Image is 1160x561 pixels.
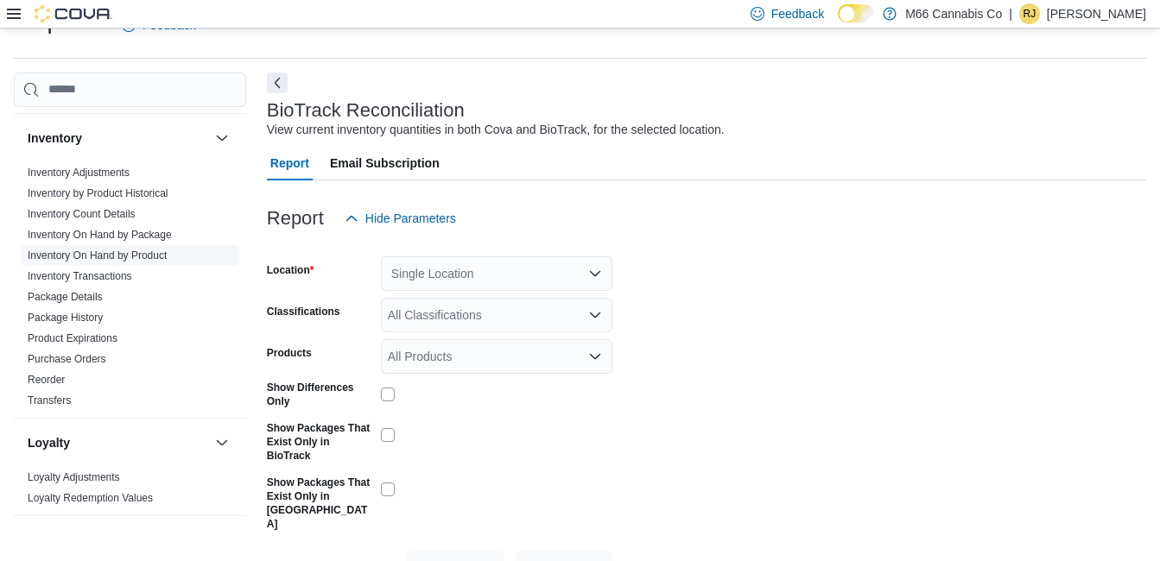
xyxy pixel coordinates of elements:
[28,352,106,366] span: Purchase Orders
[1024,3,1036,24] span: RJ
[267,208,324,229] h3: Report
[35,5,112,22] img: Cova
[270,146,309,180] span: Report
[28,290,103,304] span: Package Details
[28,491,153,505] span: Loyalty Redemption Values
[28,374,65,386] a: Reorder
[28,434,208,451] button: Loyalty
[28,373,65,387] span: Reorder
[267,421,374,463] label: Show Packages That Exist Only in BioTrack
[28,394,71,407] a: Transfers
[28,208,136,220] a: Inventory Count Details
[28,353,106,365] a: Purchase Orders
[14,467,246,515] div: Loyalty
[267,100,465,121] h3: BioTrack Reconciliation
[28,167,130,179] a: Inventory Adjustments
[1019,3,1040,24] div: Rebecca Jackson
[28,129,208,147] button: Inventory
[28,312,103,324] a: Package History
[838,22,839,23] span: Dark Mode
[588,350,602,363] button: Open list of options
[771,5,824,22] span: Feedback
[28,269,132,283] span: Inventory Transactions
[588,267,602,280] button: Open list of options
[588,308,602,322] button: Open list of options
[28,434,70,451] h3: Loyalty
[28,228,172,242] span: Inventory On Hand by Package
[28,492,153,504] a: Loyalty Redemption Values
[267,72,288,93] button: Next
[267,263,314,277] label: Location
[267,305,340,318] label: Classifications
[267,381,374,408] label: Show Differences Only
[28,394,71,407] span: Transfers
[28,332,117,344] a: Product Expirations
[212,128,232,148] button: Inventory
[905,3,1002,24] p: M66 Cannabis Co
[28,249,167,262] a: Inventory On Hand by Product
[28,471,120,483] a: Loyalty Adjustments
[28,311,103,325] span: Package History
[1009,3,1012,24] p: |
[267,476,374,531] label: Show Packages That Exist Only in [GEOGRAPHIC_DATA]
[28,229,172,241] a: Inventory On Hand by Package
[212,432,232,453] button: Loyalty
[28,331,117,345] span: Product Expirations
[28,207,136,221] span: Inventory Count Details
[1047,3,1146,24] p: [PERSON_NAME]
[338,201,463,236] button: Hide Parameters
[28,249,167,262] span: Inventory On Hand by Product
[28,291,103,303] a: Package Details
[330,146,440,180] span: Email Subscription
[14,162,246,418] div: Inventory
[28,187,168,199] a: Inventory by Product Historical
[267,346,312,360] label: Products
[365,210,456,227] span: Hide Parameters
[267,121,725,139] div: View current inventory quantities in both Cova and BioTrack, for the selected location.
[28,129,82,147] h3: Inventory
[28,166,130,180] span: Inventory Adjustments
[838,4,874,22] input: Dark Mode
[28,270,132,282] a: Inventory Transactions
[28,470,120,484] span: Loyalty Adjustments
